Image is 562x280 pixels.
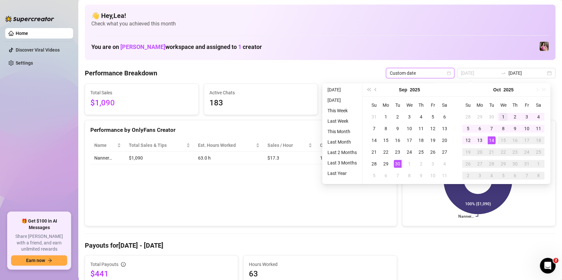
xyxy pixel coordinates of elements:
[325,159,359,167] li: Last 3 Months
[403,170,415,181] td: 2025-10-08
[429,136,437,144] div: 19
[474,99,486,111] th: Mo
[509,70,546,77] input: End date
[209,97,312,109] span: 183
[447,71,451,75] span: calendar
[533,99,544,111] th: Sa
[533,134,544,146] td: 2025-10-18
[382,113,390,121] div: 1
[380,123,392,134] td: 2025-09-08
[497,146,509,158] td: 2025-10-22
[441,172,448,179] div: 11
[476,125,484,132] div: 6
[368,123,380,134] td: 2025-09-07
[486,146,497,158] td: 2025-10-21
[476,148,484,156] div: 20
[427,170,439,181] td: 2025-10-10
[533,146,544,158] td: 2025-10-25
[521,170,533,181] td: 2025-11-07
[370,125,378,132] div: 7
[427,99,439,111] th: Fr
[553,258,558,263] span: 2
[474,134,486,146] td: 2025-10-13
[405,172,413,179] div: 8
[382,172,390,179] div: 6
[380,99,392,111] th: Mo
[394,125,402,132] div: 9
[476,136,484,144] div: 13
[368,111,380,123] td: 2025-08-31
[415,134,427,146] td: 2025-09-18
[511,125,519,132] div: 9
[48,258,52,263] span: arrow-right
[16,47,60,53] a: Discover Viral Videos
[464,160,472,168] div: 26
[380,146,392,158] td: 2025-09-22
[488,172,495,179] div: 4
[325,86,359,94] li: [DATE]
[476,172,484,179] div: 3
[488,113,495,121] div: 30
[415,99,427,111] th: Th
[486,134,497,146] td: 2025-10-14
[535,172,542,179] div: 8
[249,269,391,279] span: 63
[16,31,28,36] a: Home
[439,123,450,134] td: 2025-09-13
[461,70,498,77] input: Start date
[427,134,439,146] td: 2025-09-19
[249,261,391,268] span: Hours Worked
[198,142,254,149] div: Est. Hours Worked
[540,258,555,273] iframe: Intercom live chat
[5,16,54,22] img: logo-BBDzfeDw.svg
[533,123,544,134] td: 2025-10-11
[497,170,509,181] td: 2025-11-05
[85,69,157,78] h4: Performance Breakdown
[325,148,359,156] li: Last 2 Months
[474,111,486,123] td: 2025-09-29
[392,158,403,170] td: 2025-09-30
[368,99,380,111] th: Su
[415,111,427,123] td: 2025-09-04
[474,158,486,170] td: 2025-10-27
[501,70,506,76] span: swap-right
[90,269,233,279] span: $441
[194,152,264,164] td: 63.0 h
[474,146,486,158] td: 2025-10-20
[368,146,380,158] td: 2025-09-21
[382,136,390,144] div: 15
[462,99,474,111] th: Su
[464,113,472,121] div: 28
[429,160,437,168] div: 3
[488,136,495,144] div: 14
[405,136,413,144] div: 17
[486,158,497,170] td: 2025-10-28
[325,96,359,104] li: [DATE]
[94,142,116,149] span: Name
[394,113,402,121] div: 2
[429,113,437,121] div: 5
[380,170,392,181] td: 2025-10-06
[503,83,513,96] button: Choose a year
[11,218,67,231] span: 🎁 Get $100 in AI Messages
[486,111,497,123] td: 2025-09-30
[488,125,495,132] div: 7
[493,83,501,96] button: Choose a month
[521,111,533,123] td: 2025-10-03
[417,172,425,179] div: 9
[405,125,413,132] div: 10
[509,146,521,158] td: 2025-10-23
[90,261,118,268] span: Total Payouts
[380,134,392,146] td: 2025-09-15
[90,126,391,134] div: Performance by OnlyFans Creator
[464,172,472,179] div: 2
[121,262,126,267] span: info-circle
[380,111,392,123] td: 2025-09-01
[523,136,531,144] div: 17
[499,125,507,132] div: 8
[499,148,507,156] div: 22
[403,111,415,123] td: 2025-09-03
[394,160,402,168] div: 30
[405,160,413,168] div: 1
[365,83,372,96] button: Last year (Control + left)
